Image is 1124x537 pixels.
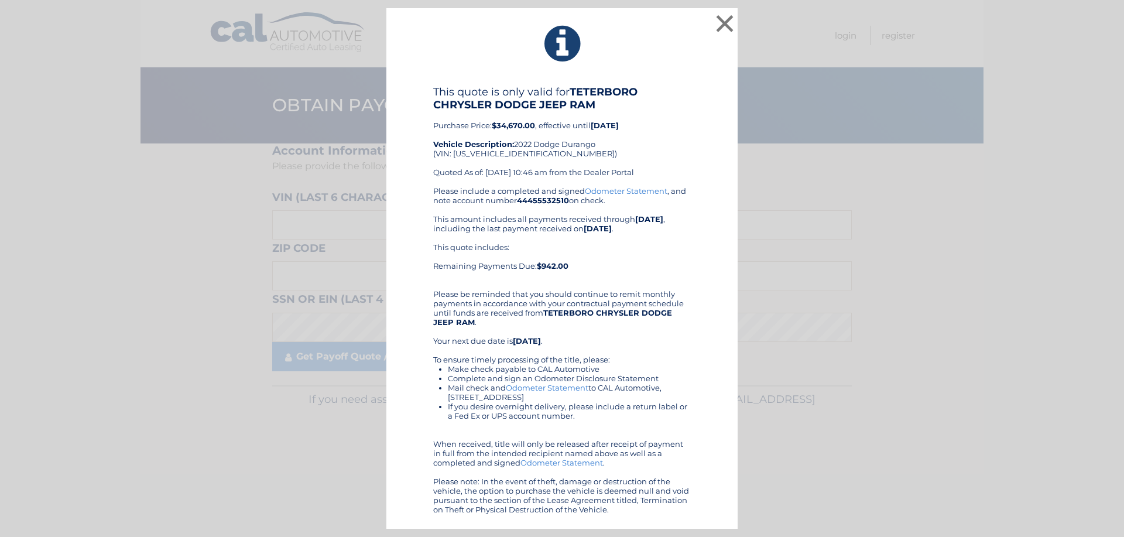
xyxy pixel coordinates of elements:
b: $34,670.00 [492,121,535,130]
b: $942.00 [537,261,568,271]
b: [DATE] [635,214,663,224]
h4: This quote is only valid for [433,85,691,111]
div: Purchase Price: , effective until 2022 Dodge Durango (VIN: [US_VEHICLE_IDENTIFICATION_NUMBER]) Qu... [433,85,691,186]
li: Mail check and to CAL Automotive, [STREET_ADDRESS] [448,383,691,402]
a: Odometer Statement [506,383,588,392]
strong: Vehicle Description: [433,139,514,149]
b: [DATE] [584,224,612,233]
b: TETERBORO CHRYSLER DODGE JEEP RAM [433,308,672,327]
b: TETERBORO CHRYSLER DODGE JEEP RAM [433,85,638,111]
div: This quote includes: Remaining Payments Due: [433,242,691,280]
div: Please include a completed and signed , and note account number on check. This amount includes al... [433,186,691,514]
a: Odometer Statement [520,458,603,467]
button: × [713,12,736,35]
li: Make check payable to CAL Automotive [448,364,691,374]
b: [DATE] [513,336,541,346]
b: 44455532510 [517,196,569,205]
li: If you desire overnight delivery, please include a return label or a Fed Ex or UPS account number. [448,402,691,420]
li: Complete and sign an Odometer Disclosure Statement [448,374,691,383]
a: Odometer Statement [585,186,667,196]
b: [DATE] [591,121,619,130]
